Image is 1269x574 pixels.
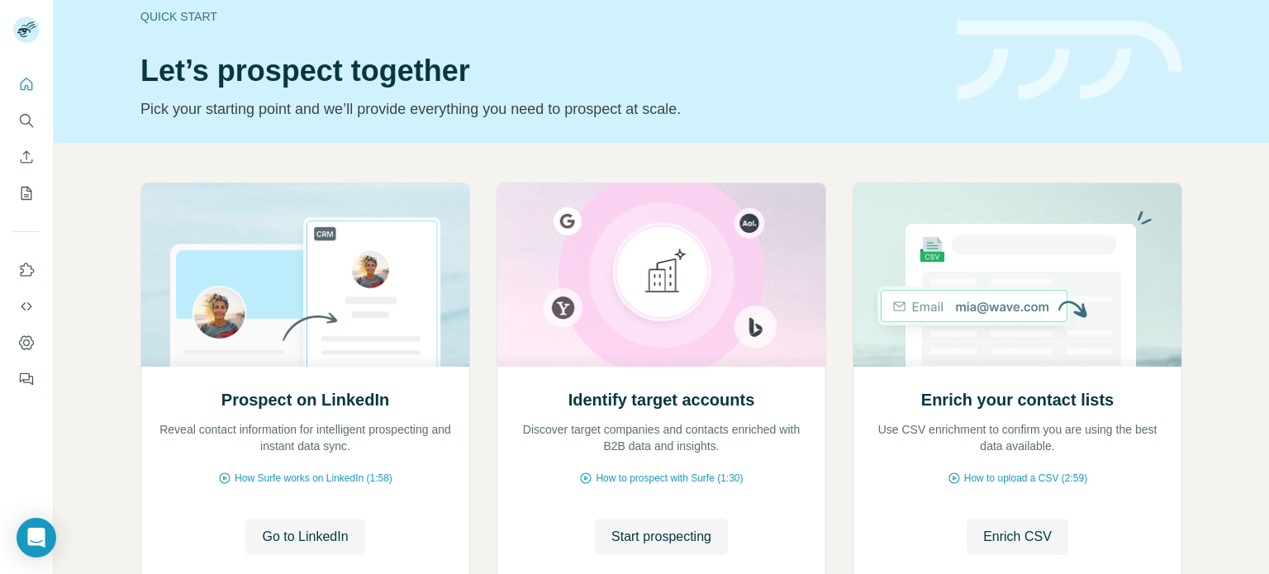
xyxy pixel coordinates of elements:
[921,388,1114,411] h2: Enrich your contact lists
[957,21,1182,101] img: banner
[870,421,1165,454] p: Use CSV enrichment to confirm you are using the best data available.
[853,183,1182,367] img: Enrich your contact lists
[140,55,937,88] h1: Let’s prospect together
[13,292,40,321] button: Use Surfe API
[13,328,40,358] button: Dashboard
[568,388,755,411] h2: Identify target accounts
[611,527,711,547] span: Start prospecting
[13,255,40,285] button: Use Surfe on LinkedIn
[13,69,40,99] button: Quick start
[235,471,392,486] span: How Surfe works on LinkedIn (1:58)
[983,527,1052,547] span: Enrich CSV
[595,519,728,555] button: Start prospecting
[13,364,40,394] button: Feedback
[140,183,470,367] img: Prospect on LinkedIn
[596,471,743,486] span: How to prospect with Surfe (1:30)
[245,519,364,555] button: Go to LinkedIn
[262,527,348,547] span: Go to LinkedIn
[967,519,1068,555] button: Enrich CSV
[17,518,56,557] div: Open Intercom Messenger
[158,421,453,454] p: Reveal contact information for intelligent prospecting and instant data sync.
[514,421,809,454] p: Discover target companies and contacts enriched with B2B data and insights.
[964,471,1087,486] span: How to upload a CSV (2:59)
[13,178,40,208] button: My lists
[497,183,826,367] img: Identify target accounts
[13,106,40,135] button: Search
[221,388,389,411] h2: Prospect on LinkedIn
[140,8,937,25] div: Quick start
[13,142,40,172] button: Enrich CSV
[140,97,937,121] p: Pick your starting point and we’ll provide everything you need to prospect at scale.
